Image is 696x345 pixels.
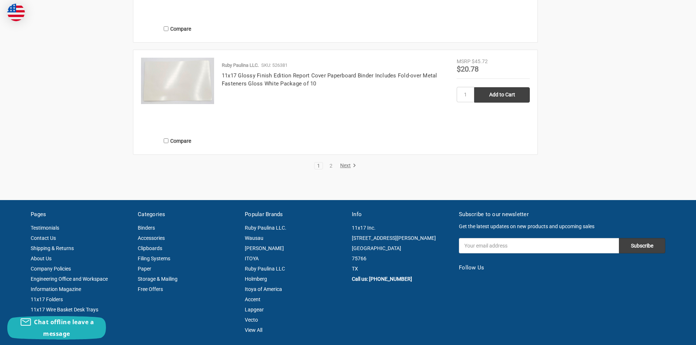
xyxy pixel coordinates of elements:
[459,238,619,253] input: Your email address
[164,138,168,143] input: Compare
[459,210,665,219] h5: Subscribe to our newsletter
[141,58,214,131] a: 11x17 Glossy Finish Edition Report Cover Paperboard Binder Includes Fold-over Metal Fasteners Glo...
[261,62,288,69] p: SKU: 526381
[164,26,168,31] input: Compare
[245,256,259,261] a: ITOYA
[138,245,162,251] a: Clipboards
[138,266,151,272] a: Paper
[457,65,479,73] span: $20.78
[245,276,267,282] a: Holmberg
[31,210,130,219] h5: Pages
[138,286,163,292] a: Free Offers
[222,62,259,69] p: Ruby Paulina LLC.
[245,245,284,251] a: [PERSON_NAME]
[141,23,214,35] label: Compare
[222,72,437,87] a: 11x17 Glossy Finish Edition Report Cover Paperboard Binder Includes Fold-over Metal Fasteners Glo...
[459,264,665,272] h5: Follow Us
[352,223,451,274] address: 11x17 Inc. [STREET_ADDRESS][PERSON_NAME] [GEOGRAPHIC_DATA] 75766 TX
[245,235,263,241] a: Wausau
[338,162,356,169] a: Next
[472,58,488,64] span: $45.72
[31,296,63,302] a: 11x17 Folders
[619,238,665,253] input: Subscribe
[7,316,106,340] button: Chat offline leave a message
[474,87,530,103] input: Add to Cart
[245,296,260,302] a: Accent
[457,58,471,65] div: MSRP
[352,276,412,282] a: Call us: [PHONE_NUMBER]
[141,58,214,104] img: 11x17 Glossy Finish Edition Report Cover Paperboard Binder Includes Fold-over Metal Fasteners Glo...
[138,256,170,261] a: Filing Systems
[315,163,323,168] a: 1
[138,235,165,241] a: Accessories
[31,235,56,241] a: Contact Us
[34,318,94,338] span: Chat offline leave a message
[459,223,665,230] p: Get the latest updates on new products and upcoming sales
[31,256,52,261] a: About Us
[245,307,264,313] a: Lapgear
[245,210,344,219] h5: Popular Brands
[138,210,237,219] h5: Categories
[245,225,286,231] a: Ruby Paulina LLC.
[31,307,98,313] a: 11x17 Wire Basket Desk Trays
[31,266,71,272] a: Company Policies
[245,266,285,272] a: Ruby Paulina LLC
[31,245,74,251] a: Shipping & Returns
[138,225,155,231] a: Binders
[245,327,262,333] a: View All
[7,4,25,21] img: duty and tax information for United States
[352,210,451,219] h5: Info
[245,317,258,323] a: Vecto
[31,276,108,292] a: Engineering Office and Workspace Information Magazine
[245,286,282,292] a: Itoya of America
[31,225,59,231] a: Testimonials
[141,135,214,147] label: Compare
[327,163,335,168] a: 2
[138,276,178,282] a: Storage & Mailing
